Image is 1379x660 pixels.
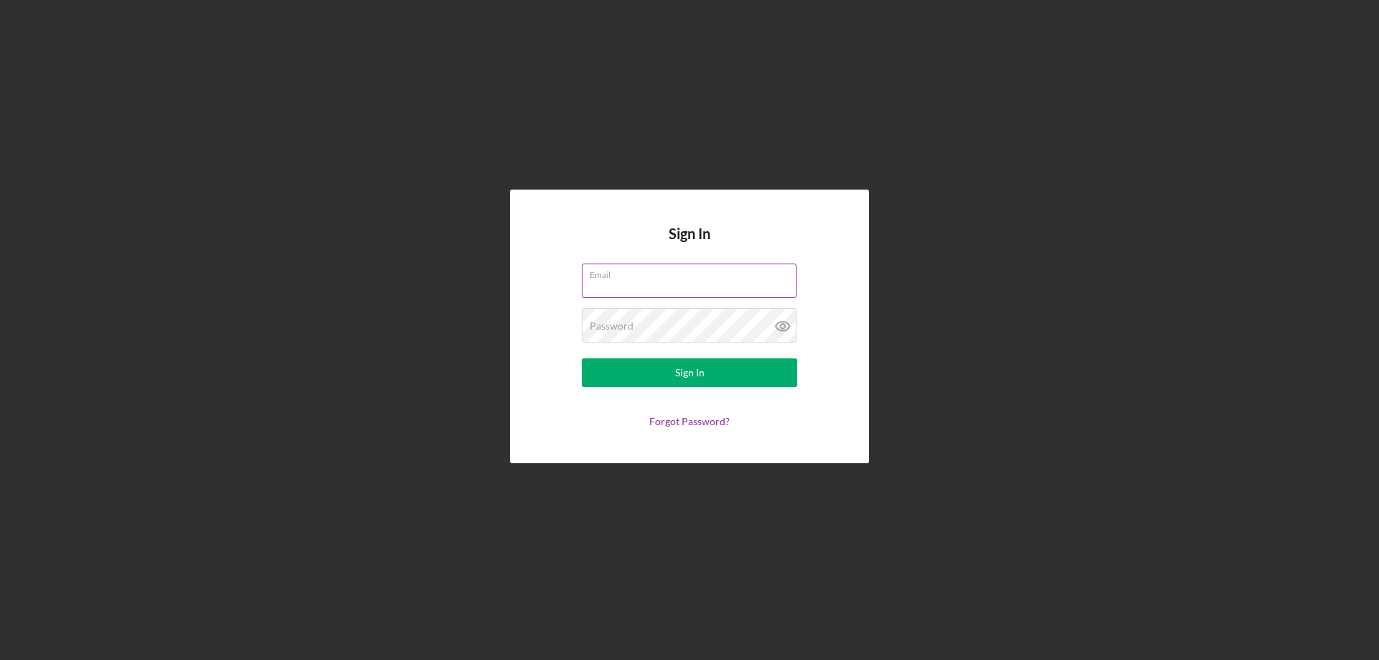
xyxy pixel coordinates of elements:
div: Sign In [675,358,705,387]
h4: Sign In [669,226,710,264]
button: Sign In [582,358,797,387]
a: Forgot Password? [649,415,730,427]
label: Password [590,320,633,332]
label: Email [590,264,797,280]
